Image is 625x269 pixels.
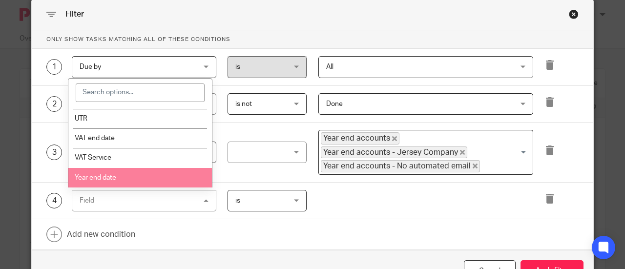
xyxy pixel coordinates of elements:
[80,63,101,70] span: Due by
[68,148,212,167] li: VAT Service
[46,193,62,208] div: 4
[76,83,205,102] input: Search options...
[46,145,62,160] div: 3
[68,128,212,148] li: VAT end date
[326,101,343,107] span: Done
[481,160,527,172] input: Search for option
[65,10,84,18] span: Filter
[326,63,333,70] span: All
[460,150,465,155] button: Deselect Year end accounts - Jersey Company
[569,9,579,19] div: Close this dialog window
[235,101,252,107] span: is not
[473,164,478,168] button: Deselect Year end accounts - No automated email
[46,59,62,75] div: 1
[235,197,240,204] span: is
[32,30,593,49] p: Only show tasks matching all of these conditions
[46,96,62,112] div: 2
[80,197,94,204] div: Field
[392,136,397,141] button: Deselect Year end accounts
[68,168,212,187] li: Year end date
[321,160,480,172] span: Year end accounts - No automated email
[318,130,533,174] div: Search for option
[68,109,212,128] li: UTR
[321,146,467,158] span: Year end accounts - Jersey Company
[235,63,240,70] span: is
[321,132,399,144] span: Year end accounts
